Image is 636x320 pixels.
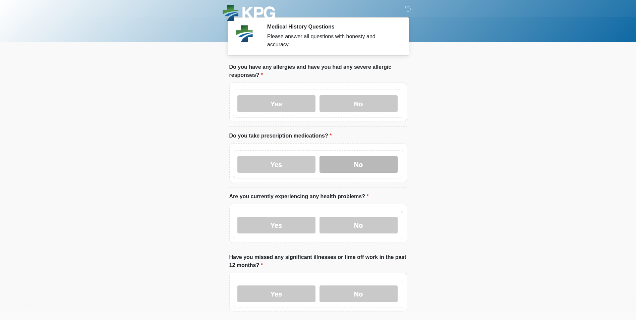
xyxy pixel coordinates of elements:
[237,285,315,302] label: Yes
[234,23,254,44] img: Agent Avatar
[237,156,315,173] label: Yes
[229,132,332,140] label: Do you take prescription medications?
[237,95,315,112] label: Yes
[229,253,407,269] label: Have you missed any significant illnesses or time off work in the past 12 months?
[237,217,315,233] label: Yes
[229,193,369,201] label: Are you currently experiencing any health problems?
[320,217,398,233] label: No
[223,5,275,23] img: KPG Healthcare Logo
[267,33,397,49] div: Please answer all questions with honesty and accuracy.
[320,95,398,112] label: No
[320,285,398,302] label: No
[229,63,407,79] label: Do you have any allergies and have you had any severe allergic responses?
[320,156,398,173] label: No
